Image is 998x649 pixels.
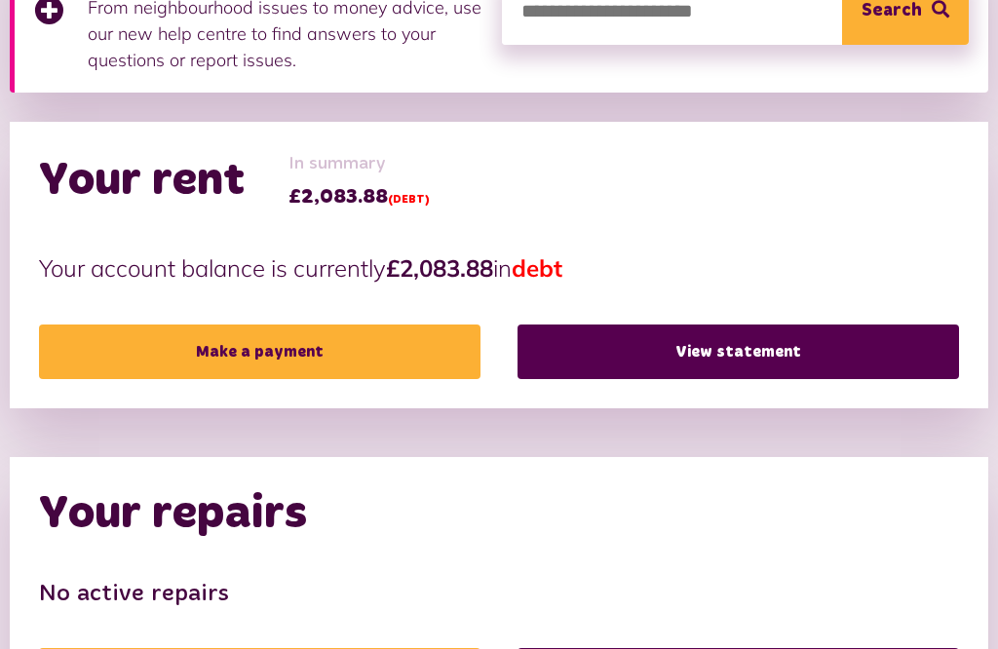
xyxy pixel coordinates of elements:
p: Your account balance is currently in [39,250,959,286]
span: £2,083.88 [288,182,430,211]
a: View statement [518,324,959,379]
span: (DEBT) [388,194,430,206]
h3: No active repairs [39,581,959,609]
span: debt [512,253,562,283]
span: In summary [288,151,430,177]
h2: Your rent [39,153,245,210]
h2: Your repairs [39,486,307,543]
strong: £2,083.88 [386,253,493,283]
a: Make a payment [39,324,480,379]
